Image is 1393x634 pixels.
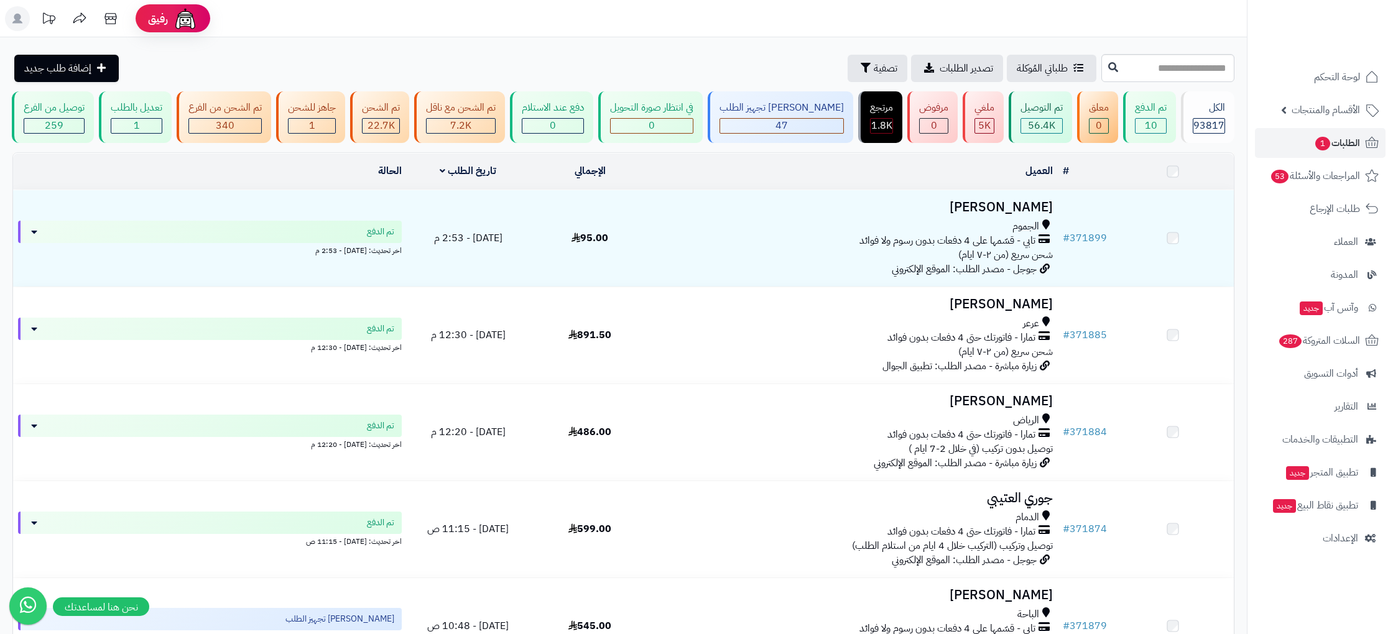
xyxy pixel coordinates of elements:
span: رفيق [148,11,168,26]
div: 0 [1090,119,1108,133]
span: الإعدادات [1323,530,1358,547]
div: 7223 [427,119,495,133]
h3: [PERSON_NAME] [656,394,1053,408]
span: التطبيقات والخدمات [1282,431,1358,448]
span: # [1063,425,1070,439]
a: تم الشحن مع ناقل 7.2K [412,91,507,143]
span: عرعر [1023,316,1039,331]
span: 287 [1279,334,1302,348]
button: تصفية [848,55,907,82]
a: مرفوض 0 [905,91,960,143]
span: توصيل وتركيب (التركيب خلال 4 ايام من استلام الطلب) [852,538,1053,553]
span: [DATE] - 11:15 ص [427,521,509,536]
span: 0 [550,118,556,133]
div: 22729 [363,119,399,133]
span: تابي - قسّمها على 4 دفعات بدون رسوم ولا فوائد [859,234,1035,248]
div: 47 [720,119,843,133]
a: معلق 0 [1075,91,1121,143]
span: 0 [1096,118,1102,133]
a: طلبات الإرجاع [1255,194,1386,224]
span: 5K [978,118,991,133]
span: تم الدفع [367,226,394,238]
span: 340 [216,118,234,133]
div: اخر تحديث: [DATE] - 11:15 ص [18,534,402,547]
div: 340 [189,119,261,133]
a: # [1063,163,1069,178]
h3: جوري العتيبي [656,491,1053,505]
div: 0 [522,119,583,133]
a: تطبيق المتجرجديد [1255,457,1386,487]
a: #371879 [1063,618,1107,633]
div: 0 [920,119,948,133]
img: ai-face.png [173,6,198,31]
a: الحالة [378,163,402,178]
a: ملغي 5K [960,91,1006,143]
a: العملاء [1255,227,1386,257]
div: 1 [111,119,162,133]
span: الباحة [1017,607,1039,622]
span: تمارا - فاتورتك حتى 4 دفعات بدون فوائد [887,331,1035,345]
span: تمارا - فاتورتك حتى 4 دفعات بدون فوائد [887,525,1035,539]
a: دفع عند الاستلام 0 [507,91,596,143]
span: توصيل بدون تركيب (في خلال 2-7 ايام ) [909,441,1053,456]
span: تطبيق المتجر [1285,464,1358,481]
div: جاهز للشحن [288,101,336,115]
div: تم الشحن من الفرع [188,101,262,115]
span: # [1063,231,1070,246]
a: تعديل بالطلب 1 [96,91,174,143]
a: السلات المتروكة287 [1255,326,1386,356]
div: دفع عند الاستلام [522,101,584,115]
span: 0 [649,118,655,133]
a: الإجمالي [575,163,606,178]
span: [DATE] - 10:48 ص [427,618,509,633]
span: 599.00 [568,521,611,536]
span: الطلبات [1314,134,1360,152]
a: مرتجع 1.8K [856,91,905,143]
div: تم التوصيل [1020,101,1063,115]
span: 47 [775,118,788,133]
span: 95.00 [572,231,608,246]
div: 0 [611,119,693,133]
span: تصفية [874,61,897,76]
span: زيارة مباشرة - مصدر الطلب: تطبيق الجوال [882,359,1037,374]
div: [PERSON_NAME] تجهيز الطلب [720,101,844,115]
div: تم الدفع [1135,101,1167,115]
span: المدونة [1331,266,1358,283]
a: #371884 [1063,425,1107,439]
div: في انتظار صورة التحويل [610,101,693,115]
a: العميل [1025,163,1053,178]
span: العملاء [1334,233,1358,250]
span: السلات المتروكة [1278,332,1360,349]
span: [DATE] - 2:53 م [434,231,502,246]
span: 93817 [1193,118,1224,133]
span: لوحة التحكم [1314,68,1360,86]
a: #371885 [1063,328,1107,342]
span: الرياض [1013,413,1039,428]
span: [DATE] - 12:20 م [431,425,506,439]
div: 10 [1136,119,1166,133]
a: تم التوصيل 56.4K [1006,91,1075,143]
span: # [1063,328,1070,342]
div: 4950 [975,119,994,133]
span: المراجعات والأسئلة [1270,167,1360,185]
span: 259 [45,118,63,133]
div: معلق [1089,101,1109,115]
a: تاريخ الطلب [440,163,496,178]
a: التقارير [1255,392,1386,421]
div: اخر تحديث: [DATE] - 12:20 م [18,437,402,450]
div: مرفوض [919,101,948,115]
div: اخر تحديث: [DATE] - 2:53 م [18,243,402,256]
a: جاهز للشحن 1 [274,91,348,143]
span: شحن سريع (من ٢-٧ ايام) [958,344,1053,359]
span: تصدير الطلبات [940,61,993,76]
a: لوحة التحكم [1255,62,1386,92]
span: تم الدفع [367,517,394,529]
span: 7.2K [450,118,471,133]
span: الدمام [1016,510,1039,525]
span: الجموم [1012,219,1039,234]
span: # [1063,521,1070,536]
a: #371874 [1063,521,1107,536]
a: تم الدفع 10 [1121,91,1178,143]
a: الطلبات1 [1255,128,1386,158]
a: الإعدادات [1255,523,1386,553]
